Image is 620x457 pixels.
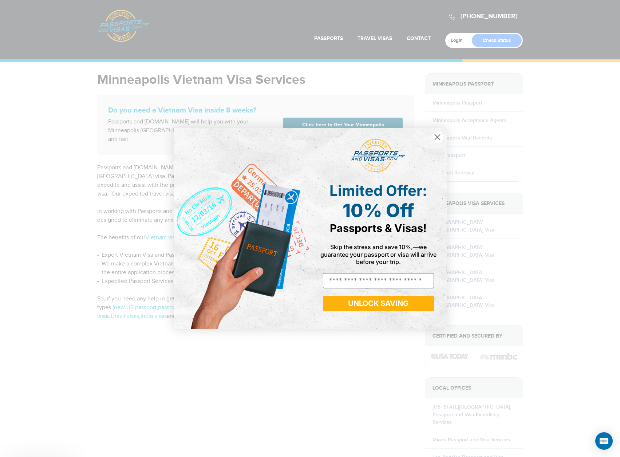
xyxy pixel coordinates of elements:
span: Passports & Visas! [330,222,427,235]
span: 10% Off [343,200,414,221]
span: Skip the stress and save 10%,—we guarantee your passport or visa will arrive before your trip. [320,243,437,265]
button: Close dialog [431,131,444,143]
img: passports and visas [351,139,406,173]
div: Open Intercom Messenger [595,432,613,450]
img: de9cda0d-0715-46ca-9a25-073762a91ba7.png [174,128,310,329]
span: Limited Offer: [329,182,427,200]
button: UNLOCK SAVING [323,296,434,311]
